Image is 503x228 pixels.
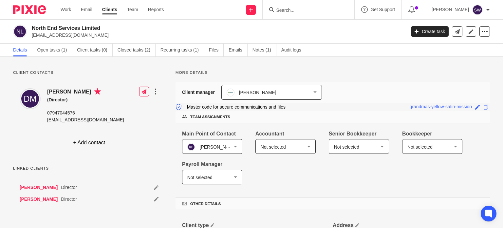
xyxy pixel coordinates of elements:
[407,151,434,156] span: Not selected
[251,44,275,56] a: Notes (1)
[77,44,112,56] a: Client tasks (0)
[32,25,327,31] h2: North End Services Limited
[61,6,71,13] a: Work
[147,6,163,13] a: Reports
[403,107,467,114] div: grandmas-yellow-satin-mission
[334,151,361,156] span: Not selected
[371,7,397,12] span: Get Support
[47,97,122,103] h5: (Director)
[47,117,122,123] p: [EMAIL_ADDRESS][DOMAIN_NAME]
[93,89,100,95] i: Primary
[411,26,449,37] a: Create task
[472,5,483,15] img: svg%3E
[126,6,137,13] a: Team
[117,44,155,56] a: Closed tasks (2)
[200,151,236,156] span: [PERSON_NAME]
[188,150,196,157] img: svg%3E
[13,170,165,175] p: Linked clients
[181,107,294,114] p: Master code for secure communications and files
[191,208,220,213] span: Other details
[176,70,490,75] p: More details
[261,151,287,156] span: Not selected
[280,44,305,56] a: Audit logs
[20,200,57,206] a: [PERSON_NAME]
[32,32,401,38] p: [EMAIL_ADDRESS][DOMAIN_NAME]
[227,89,235,96] img: Infinity%20Logo%20with%20Whitespace%20.png
[239,90,275,95] span: [PERSON_NAME]
[37,44,72,56] a: Open tasks (1)
[255,138,284,143] span: Accountant
[160,44,203,56] a: Recurring tasks (1)
[329,138,376,143] span: Senior Bookkeeper
[66,142,112,152] h4: + Add contact
[182,168,223,174] span: Payroll Manager
[13,25,27,38] img: svg%3E
[47,110,122,116] p: 07947044576
[60,200,77,206] span: Director
[81,6,92,13] a: Email
[182,89,215,96] h3: Client manager
[47,89,122,97] h4: [PERSON_NAME]
[13,70,165,75] p: Client contacts
[60,188,77,195] span: Director
[228,44,246,56] a: Emails
[13,44,32,56] a: Details
[20,89,41,110] img: svg%3E
[20,188,57,195] a: [PERSON_NAME]
[277,8,336,14] input: Search
[433,6,469,13] p: [PERSON_NAME]
[208,44,223,56] a: Files
[102,6,117,13] a: Clients
[13,5,46,14] img: Pixie
[191,121,230,126] span: Team assignments
[188,182,214,186] span: Not selected
[402,138,432,143] span: Bookkeeper
[182,138,236,143] span: Main Point of Contact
